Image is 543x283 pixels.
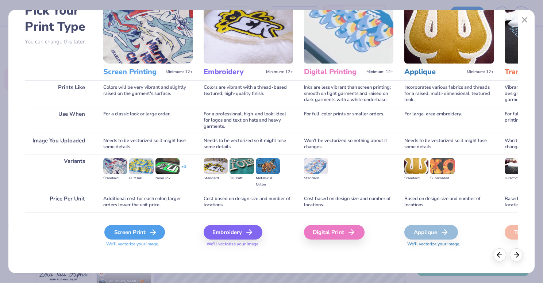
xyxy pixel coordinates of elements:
div: For a professional, high-end look; ideal for logos and text on hats and heavy garments. [204,107,293,134]
div: Cost based on design size and number of locations. [204,192,293,212]
div: Screen Print [104,225,165,240]
img: Metallic & Glitter [256,158,280,174]
h3: Applique [404,67,464,77]
div: Neon Ink [155,175,180,181]
img: Neon Ink [155,158,180,174]
div: Inks are less vibrant than screen printing; smooth on light garments and raised on dark garments ... [304,80,393,107]
h3: Embroidery [204,67,263,77]
div: Price Per Unit [25,192,92,212]
span: Minimum: 12+ [266,69,293,74]
p: You can change this later. [25,39,92,45]
div: Standard [304,175,328,181]
div: Metallic & Glitter [256,175,280,188]
div: Prints Like [25,80,92,107]
div: Standard [404,175,428,181]
span: Minimum: 12+ [467,69,494,74]
div: Sublimated [430,175,454,181]
div: Needs to be vectorized so it might lose some details [103,134,193,154]
span: We'll vectorize your image. [404,241,494,247]
div: Needs to be vectorized so it might lose some details [404,134,494,154]
div: For a classic look or large order. [103,107,193,134]
span: Minimum: 12+ [166,69,193,74]
h3: Digital Printing [304,67,363,77]
span: We'll vectorize your image. [204,241,293,247]
div: 3D Puff [230,175,254,181]
img: Sublimated [430,158,454,174]
div: Embroidery [204,225,262,240]
span: We'll vectorize your image. [103,241,193,247]
div: Puff Ink [129,175,153,181]
span: Minimum: 12+ [366,69,393,74]
img: Standard [304,158,328,174]
img: Standard [204,158,228,174]
div: Variants [25,154,92,192]
div: Colors will be very vibrant and slightly raised on the garment's surface. [103,80,193,107]
button: Close [517,13,531,27]
div: Applique [404,225,458,240]
div: Colors are vibrant with a thread-based textured, high-quality finish. [204,80,293,107]
div: For full-color prints or smaller orders. [304,107,393,134]
img: Puff Ink [129,158,153,174]
div: Use When [25,107,92,134]
div: + 3 [181,164,186,176]
img: Standard [404,158,428,174]
div: For large-area embroidery. [404,107,494,134]
div: Needs to be vectorized so it might lose some details [204,134,293,154]
div: Standard [103,175,127,181]
div: Direct-to-film [505,175,529,181]
div: Standard [204,175,228,181]
div: Additional cost for each color; larger orders lower the unit price. [103,192,193,212]
h3: Screen Printing [103,67,163,77]
img: 3D Puff [230,158,254,174]
div: Cost based on design size and number of locations. [304,192,393,212]
div: Based on design size and number of locations. [404,192,494,212]
img: Direct-to-film [505,158,529,174]
div: Incorporates various fabrics and threads for a raised, multi-dimensional, textured look. [404,80,494,107]
h2: Pick Your Print Type [25,3,92,35]
img: Standard [103,158,127,174]
div: Digital Print [304,225,365,240]
div: Won't be vectorized so nothing about it changes [304,134,393,154]
div: Image You Uploaded [25,134,92,154]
